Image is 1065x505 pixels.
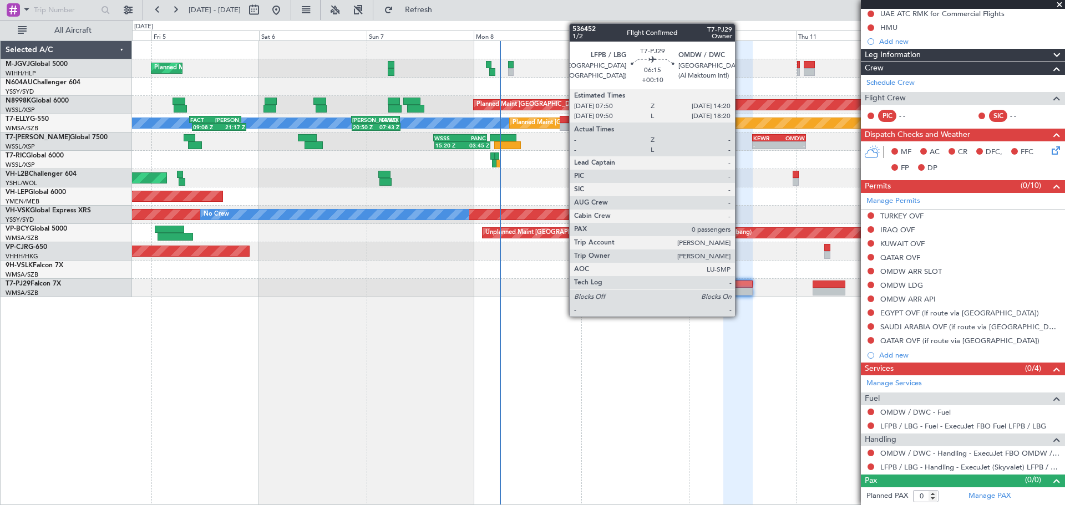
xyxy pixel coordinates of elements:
a: WSSL/XSP [6,161,35,169]
a: T7-PJ29Falcon 7X [6,280,61,287]
a: N8998KGlobal 6000 [6,98,69,104]
div: - [779,142,805,149]
div: SIC [989,110,1007,122]
div: [PERSON_NAME] [352,116,376,123]
div: PIC [878,110,896,122]
div: QATAR OVF [880,253,920,262]
div: PANC [460,135,486,141]
a: VHHH/HKG [6,252,38,261]
div: IRAQ OVF [880,225,915,234]
span: CR [958,147,967,158]
a: T7-ELLYG-550 [6,116,49,123]
span: T7-RIC [6,152,26,159]
div: Mon 8 [474,30,581,40]
div: 15:20 Z [435,142,462,149]
a: OMDW / DWC - Fuel [880,407,951,417]
div: Planned Maint [GEOGRAPHIC_DATA] (Seletar) [154,60,285,76]
a: WSSL/XSP [6,106,35,114]
a: WMSA/SZB [6,124,38,132]
div: Add new [879,350,1059,360]
div: - - [899,111,924,121]
span: (0/4) [1025,363,1041,374]
input: Trip Number [34,2,98,18]
div: Planned Maint [GEOGRAPHIC_DATA] ([GEOGRAPHIC_DATA] Intl) [513,115,698,131]
div: Thu 11 [796,30,904,40]
span: Handling [865,433,896,446]
div: HMU [880,23,897,32]
div: OMDW LDG [880,280,923,290]
div: [PERSON_NAME] [215,116,240,123]
span: T7-ELLY [6,116,30,123]
div: Sat 6 [259,30,367,40]
a: OMDW / DWC - Handling - ExecuJet FBO OMDW / DWC [880,448,1059,458]
a: YSSY/SYD [6,216,34,224]
div: OMDW [779,135,805,141]
div: No Crew [204,206,229,223]
div: KUWAIT OVF [880,239,925,248]
a: WSSL/XSP [6,142,35,151]
span: Services [865,363,894,375]
div: Sun 7 [367,30,474,40]
a: LFPB / LBG - Fuel - ExecuJet FBO Fuel LFPB / LBG [880,421,1046,431]
span: VH-VSK [6,207,30,214]
a: Manage Services [866,378,922,389]
div: SAUDI ARABIA OVF (if route via [GEOGRAPHIC_DATA]) [880,322,1059,331]
span: Crew [865,62,884,75]
div: Add new [879,37,1059,46]
div: UAE ATC RMK for Commercial Flights [880,9,1005,18]
span: Refresh [395,6,442,14]
a: YSSY/SYD [6,88,34,96]
div: Tue 9 [581,30,689,40]
span: DP [927,163,937,174]
a: WMSA/SZB [6,289,38,297]
span: T7-PJ29 [6,280,31,287]
div: 20:50 Z [353,124,376,130]
span: 9H-VSLK [6,262,33,269]
div: FACT [190,116,215,123]
div: Planned Maint [GEOGRAPHIC_DATA] (Seletar) [476,96,607,113]
a: Manage Permits [866,196,920,207]
a: VP-BCYGlobal 5000 [6,226,67,232]
span: AC [930,147,940,158]
span: Permits [865,180,891,193]
span: All Aircraft [29,27,117,34]
span: FFC [1021,147,1033,158]
span: VP-CJR [6,244,28,251]
div: OMDW ARR API [880,294,936,304]
a: LFPB / LBG - Handling - ExecuJet (Skyvalet) LFPB / LBG [880,462,1059,472]
div: TURKEY OVF [880,211,924,221]
span: DFC, [986,147,1002,158]
div: Wed 10 [689,30,797,40]
span: VH-L2B [6,171,29,177]
a: T7-RICGlobal 6000 [6,152,64,159]
button: Refresh [379,1,445,19]
a: VP-CJRG-650 [6,244,47,251]
a: YMEN/MEB [6,197,39,206]
span: Pax [865,475,877,487]
span: MF [901,147,911,158]
a: WMSA/SZB [6,234,38,242]
span: Fuel [865,392,880,405]
div: Fri 5 [151,30,259,40]
span: [DATE] - [DATE] [189,5,241,15]
div: 09:08 Z [193,124,219,130]
span: VP-BCY [6,226,29,232]
button: All Aircraft [12,22,120,39]
div: Unplanned Maint [GEOGRAPHIC_DATA] (Sultan [PERSON_NAME] [PERSON_NAME] - Subang) [485,225,752,241]
span: (0/0) [1025,474,1041,486]
div: QATAR OVF (if route via [GEOGRAPHIC_DATA]) [880,336,1039,345]
div: KEWR [753,135,779,141]
span: M-JGVJ [6,61,30,68]
a: WIHH/HLP [6,69,36,78]
span: Flight Crew [865,92,906,105]
div: OMDW ARR SLOT [880,267,942,276]
div: 03:45 Z [463,142,489,149]
a: M-JGVJGlobal 5000 [6,61,68,68]
div: - [753,142,779,149]
a: VH-VSKGlobal Express XRS [6,207,91,214]
div: 07:43 Z [376,124,399,130]
a: 9H-VSLKFalcon 7X [6,262,63,269]
a: Schedule Crew [866,78,915,89]
a: N604AUChallenger 604 [6,79,80,86]
a: T7-[PERSON_NAME]Global 7500 [6,134,108,141]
